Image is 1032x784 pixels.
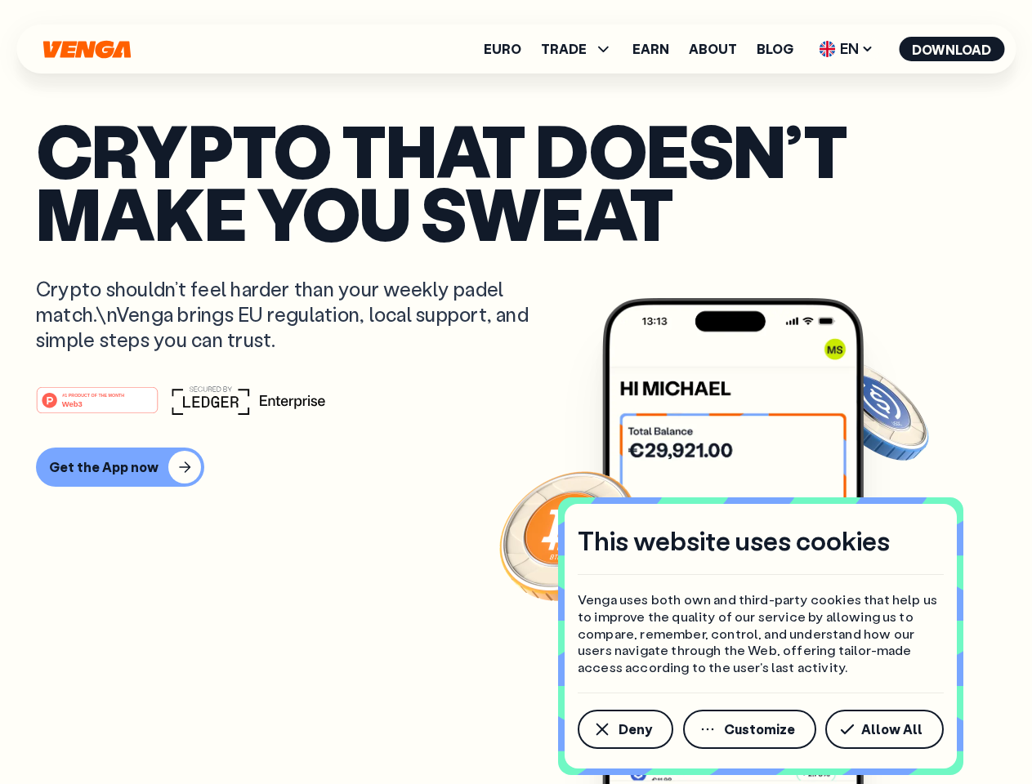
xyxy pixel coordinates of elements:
span: TRADE [541,39,613,59]
img: USDC coin [815,351,932,469]
button: Customize [683,710,816,749]
button: Get the App now [36,448,204,487]
img: flag-uk [819,41,835,57]
tspan: #1 PRODUCT OF THE MONTH [62,392,124,397]
span: Deny [619,723,652,736]
span: TRADE [541,42,587,56]
a: About [689,42,737,56]
a: Blog [757,42,793,56]
span: Allow All [861,723,923,736]
tspan: Web3 [62,399,83,408]
img: Bitcoin [496,461,643,608]
a: Earn [632,42,669,56]
p: Crypto that doesn’t make you sweat [36,118,996,243]
button: Download [899,37,1004,61]
a: Get the App now [36,448,996,487]
span: EN [813,36,879,62]
p: Venga uses both own and third-party cookies that help us to improve the quality of our service by... [578,591,944,676]
a: #1 PRODUCT OF THE MONTHWeb3 [36,396,159,417]
h4: This website uses cookies [578,523,890,558]
span: Customize [724,723,795,736]
svg: Home [41,40,132,59]
button: Deny [578,710,673,749]
a: Euro [484,42,521,56]
button: Allow All [825,710,944,749]
p: Crypto shouldn’t feel harder than your weekly padel match.\nVenga brings EU regulation, local sup... [36,276,552,353]
div: Get the App now [49,459,159,475]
